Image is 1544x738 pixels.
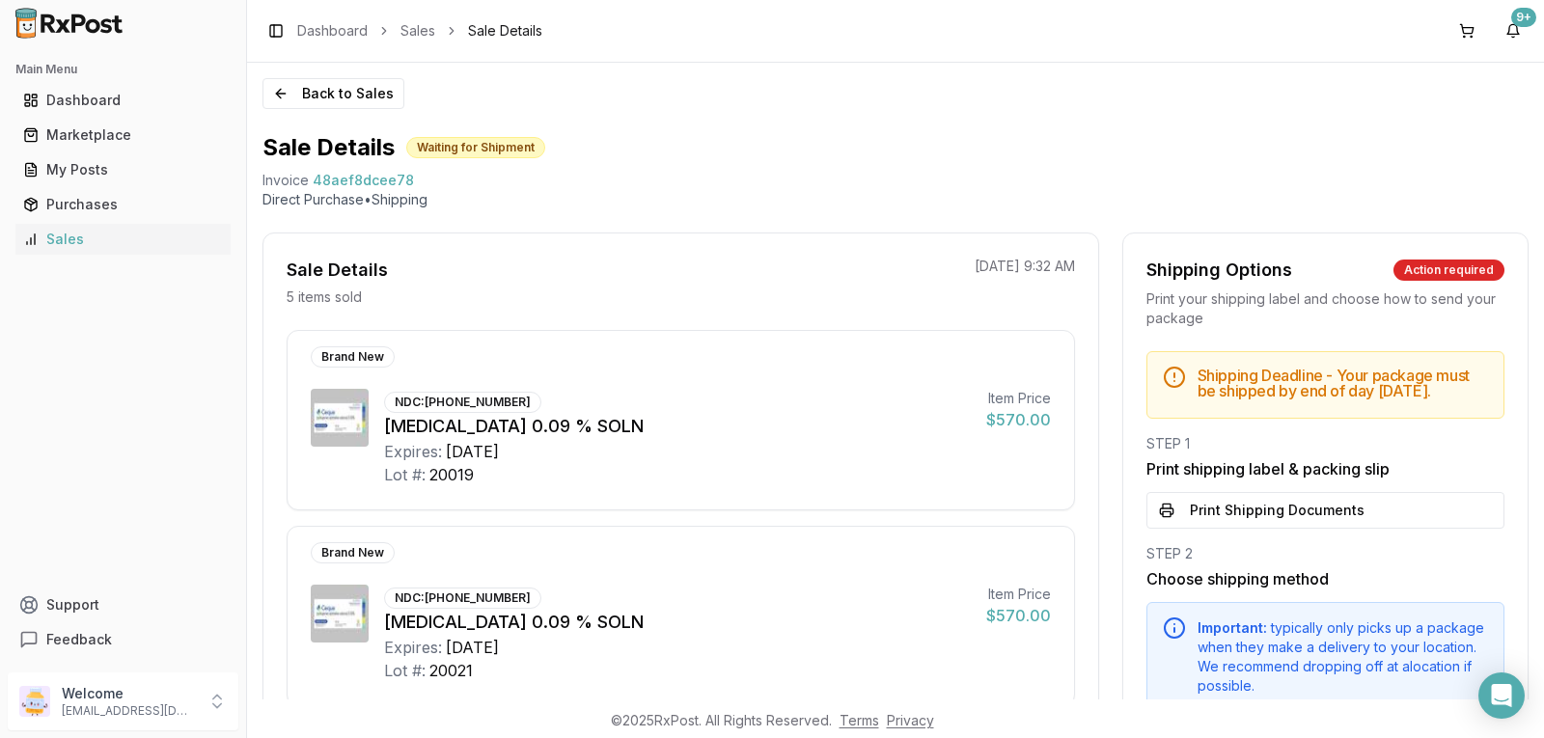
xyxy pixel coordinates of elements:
div: Invoice [262,171,309,190]
div: Expires: [384,636,442,659]
div: Lot #: [384,659,426,682]
div: Sale Details [287,257,388,284]
div: Item Price [986,585,1051,604]
div: [DATE] [446,440,499,463]
div: STEP 1 [1146,434,1504,453]
nav: breadcrumb [297,21,542,41]
button: 9+ [1498,15,1529,46]
h1: Sale Details [262,132,395,163]
div: Waiting for Shipment [406,137,545,158]
button: Marketplace [8,120,238,150]
div: 9+ [1511,8,1536,27]
div: [MEDICAL_DATA] 0.09 % SOLN [384,609,971,636]
div: Lot #: [384,463,426,486]
div: Open Intercom Messenger [1478,672,1525,719]
div: Sales [23,230,223,249]
div: Brand New [311,542,395,563]
span: Sale Details [468,21,542,41]
button: Dashboard [8,85,238,116]
img: RxPost Logo [8,8,131,39]
button: Purchases [8,189,238,220]
div: Purchases [23,195,223,214]
img: User avatar [19,686,50,717]
div: Print your shipping label and choose how to send your package [1146,289,1504,328]
a: Marketplace [15,118,231,152]
a: Privacy [887,712,934,728]
div: Dashboard [23,91,223,110]
div: Brand New [311,346,395,368]
button: Back to Sales [262,78,404,109]
a: Dashboard [15,83,231,118]
p: Welcome [62,684,196,703]
div: Action required [1393,260,1504,281]
p: [DATE] 9:32 AM [975,257,1075,276]
h3: Choose shipping method [1146,567,1504,590]
span: Feedback [46,630,112,649]
a: Terms [840,712,879,728]
div: 20021 [429,659,473,682]
img: Cequa 0.09 % SOLN [311,585,369,642]
div: typically only picks up a package when they make a delivery to your location. We recommend droppi... [1198,618,1488,696]
div: NDC: [PHONE_NUMBER] [384,392,541,413]
button: Print Shipping Documents [1146,492,1504,529]
a: Dashboard [297,21,368,41]
button: My Posts [8,154,238,185]
div: Item Price [986,389,1051,408]
div: NDC: [PHONE_NUMBER] [384,588,541,609]
button: Feedback [8,622,238,657]
span: 48aef8dcee78 [313,171,414,190]
span: Important: [1198,619,1267,636]
a: Purchases [15,187,231,222]
div: 20019 [429,463,474,486]
div: $570.00 [986,408,1051,431]
div: [DATE] [446,636,499,659]
button: Support [8,588,238,622]
div: Marketplace [23,125,223,145]
a: My Posts [15,152,231,187]
h5: Shipping Deadline - Your package must be shipped by end of day [DATE] . [1198,368,1488,398]
p: 5 items sold [287,287,362,307]
div: Shipping Options [1146,257,1292,284]
p: [EMAIL_ADDRESS][DOMAIN_NAME] [62,703,196,719]
button: Sales [8,224,238,255]
p: Direct Purchase • Shipping [262,190,1529,209]
div: My Posts [23,160,223,179]
h3: Print shipping label & packing slip [1146,457,1504,480]
h2: Main Menu [15,62,231,77]
img: Cequa 0.09 % SOLN [311,389,369,447]
a: Sales [15,222,231,257]
a: Sales [400,21,435,41]
div: Expires: [384,440,442,463]
div: STEP 2 [1146,544,1504,563]
div: $570.00 [986,604,1051,627]
div: [MEDICAL_DATA] 0.09 % SOLN [384,413,971,440]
